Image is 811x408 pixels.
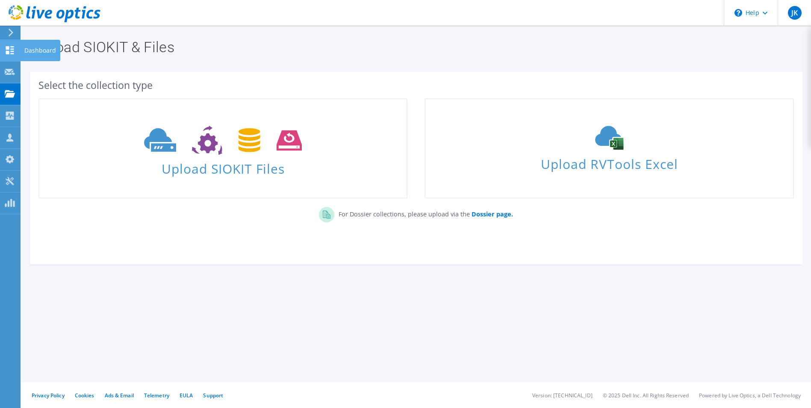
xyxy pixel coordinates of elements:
a: Cookies [75,392,94,399]
a: Dossier page. [470,210,513,218]
span: JK [788,6,802,20]
svg: \n [734,9,742,17]
a: Upload RVTools Excel [425,98,793,198]
li: Powered by Live Optics, a Dell Technology [699,392,801,399]
a: Privacy Policy [32,392,65,399]
li: Version: [TECHNICAL_ID] [532,392,593,399]
b: Dossier page. [472,210,513,218]
a: EULA [180,392,193,399]
div: Dashboard [20,40,60,61]
h1: Upload SIOKIT & Files [34,40,794,54]
a: Telemetry [144,392,169,399]
a: Support [203,392,223,399]
a: Upload SIOKIT Files [38,98,407,198]
span: Upload RVTools Excel [425,153,793,171]
p: For Dossier collections, please upload via the [334,207,513,219]
span: Upload SIOKIT Files [39,157,407,175]
div: Select the collection type [38,80,794,90]
li: © 2025 Dell Inc. All Rights Reserved [603,392,689,399]
a: Ads & Email [105,392,134,399]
